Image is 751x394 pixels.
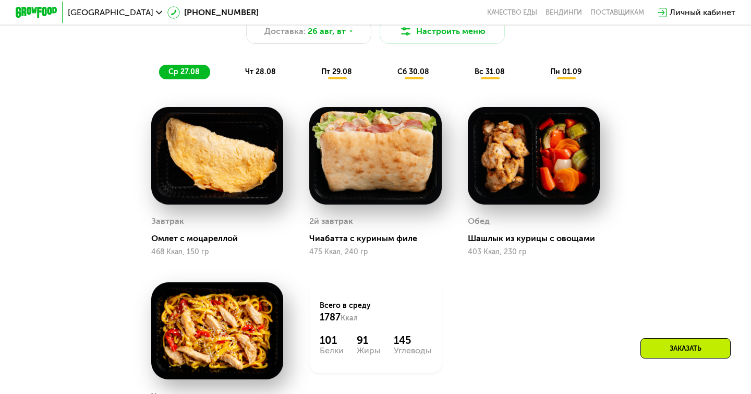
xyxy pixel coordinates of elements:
div: Заказать [640,338,731,359]
span: ср 27.08 [168,67,200,76]
span: Ккал [341,314,358,323]
div: Чиабатта с куриным филе [309,233,450,244]
span: пн 01.09 [550,67,582,76]
div: Всего в среду [320,301,431,324]
a: [PHONE_NUMBER] [167,6,259,19]
span: [GEOGRAPHIC_DATA] [68,8,153,17]
div: Обед [468,213,490,229]
div: Углеводы [394,347,431,355]
div: Омлет с моцареллой [151,233,292,244]
span: Доставка: [264,25,306,38]
div: 403 Ккал, 230 гр [468,248,600,256]
a: Вендинги [546,8,582,17]
div: 101 [320,334,344,347]
button: Настроить меню [380,19,505,44]
span: 26 авг, вт [308,25,346,38]
div: Белки [320,347,344,355]
span: чт 28.08 [245,67,276,76]
div: Завтрак [151,213,184,229]
div: поставщикам [590,8,644,17]
span: сб 30.08 [397,67,429,76]
a: Качество еды [487,8,537,17]
div: 468 Ккал, 150 гр [151,248,283,256]
div: Личный кабинет [670,6,735,19]
div: Шашлык из курицы с овощами [468,233,608,244]
div: Жиры [357,347,380,355]
span: вс 31.08 [475,67,505,76]
div: 2й завтрак [309,213,353,229]
div: 145 [394,334,431,347]
div: 91 [357,334,380,347]
div: 475 Ккал, 240 гр [309,248,441,256]
span: пт 29.08 [321,67,352,76]
span: 1787 [320,312,341,323]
